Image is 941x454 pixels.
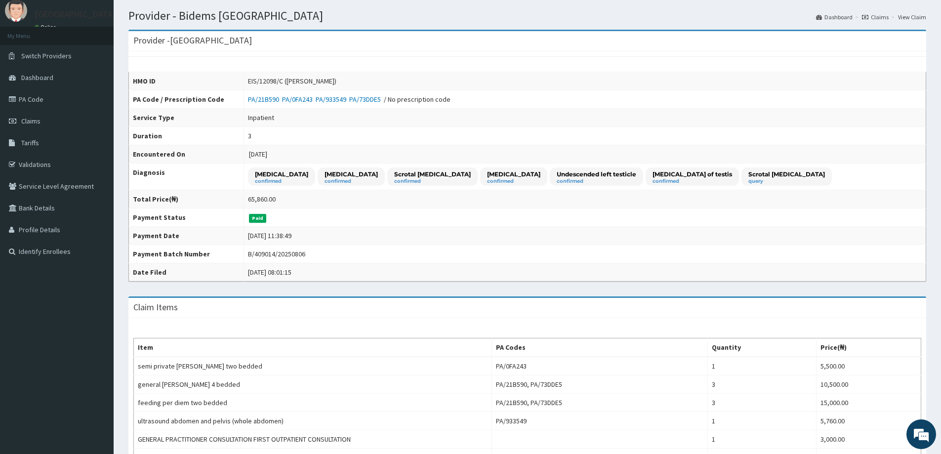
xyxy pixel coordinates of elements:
[134,338,492,357] th: Item
[248,113,274,123] div: Inpatient
[817,375,921,394] td: 10,500.00
[316,95,349,104] a: PA/933549
[134,375,492,394] td: general [PERSON_NAME] 4 bedded
[325,179,378,184] small: confirmed
[817,394,921,412] td: 15,000.00
[249,150,267,159] span: [DATE]
[133,303,178,312] h3: Claim Items
[133,36,252,45] h3: Provider - [GEOGRAPHIC_DATA]
[21,73,53,82] span: Dashboard
[57,124,136,224] span: We're online!
[491,357,708,375] td: PA/0FA243
[129,90,244,109] th: PA Code / Prescription Code
[817,338,921,357] th: Price(₦)
[862,13,889,21] a: Claims
[134,430,492,449] td: GENERAL PRACTITIONER CONSULTATION FIRST OUTPATIENT CONSULTATION
[487,170,540,178] p: [MEDICAL_DATA]
[129,263,244,282] th: Date Filed
[255,170,308,178] p: [MEDICAL_DATA]
[248,94,450,104] div: / No prescription code
[491,394,708,412] td: PA/21B590, PA/73DDE5
[134,394,492,412] td: feeding per diem two bedded
[5,270,188,304] textarea: Type your message and hit 'Enter'
[248,249,305,259] div: B/409014/20250806
[129,127,244,145] th: Duration
[21,51,72,60] span: Switch Providers
[21,138,39,147] span: Tariffs
[35,24,58,31] a: Online
[129,72,244,90] th: HMO ID
[129,227,244,245] th: Payment Date
[248,131,251,141] div: 3
[816,13,853,21] a: Dashboard
[349,95,384,104] a: PA/73DDE5
[248,95,282,104] a: PA/21B590
[491,412,708,430] td: PA/933549
[35,10,116,19] p: [GEOGRAPHIC_DATA]
[129,208,244,227] th: Payment Status
[708,412,817,430] td: 1
[248,194,276,204] div: 65,860.00
[817,430,921,449] td: 3,000.00
[708,430,817,449] td: 1
[491,338,708,357] th: PA Codes
[708,338,817,357] th: Quantity
[248,267,291,277] div: [DATE] 08:01:15
[248,231,291,241] div: [DATE] 11:38:49
[394,170,471,178] p: Scrotal [MEDICAL_DATA]
[249,214,267,223] span: Paid
[129,109,244,127] th: Service Type
[708,394,817,412] td: 3
[128,9,926,22] h1: Provider - Bidems [GEOGRAPHIC_DATA]
[129,190,244,208] th: Total Price(₦)
[817,357,921,375] td: 5,500.00
[248,76,336,86] div: EIS/12098/C ([PERSON_NAME])
[708,357,817,375] td: 1
[162,5,186,29] div: Minimize live chat window
[653,179,732,184] small: confirmed
[255,179,308,184] small: confirmed
[134,412,492,430] td: ultrasound abdomen and pelvis (whole abdomen)
[748,170,825,178] p: Scrotal [MEDICAL_DATA]
[129,164,244,190] th: Diagnosis
[487,179,540,184] small: confirmed
[748,179,825,184] small: query
[129,245,244,263] th: Payment Batch Number
[557,170,636,178] p: Undescended left testicle
[325,170,378,178] p: [MEDICAL_DATA]
[18,49,40,74] img: d_794563401_company_1708531726252_794563401
[653,170,732,178] p: [MEDICAL_DATA] of testis
[129,145,244,164] th: Encountered On
[134,357,492,375] td: semi private [PERSON_NAME] two bedded
[282,95,316,104] a: PA/0FA243
[491,375,708,394] td: PA/21B590, PA/73DDE5
[557,179,636,184] small: confirmed
[817,412,921,430] td: 5,760.00
[21,117,41,125] span: Claims
[898,13,926,21] a: View Claim
[51,55,166,68] div: Chat with us now
[708,375,817,394] td: 3
[394,179,471,184] small: confirmed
